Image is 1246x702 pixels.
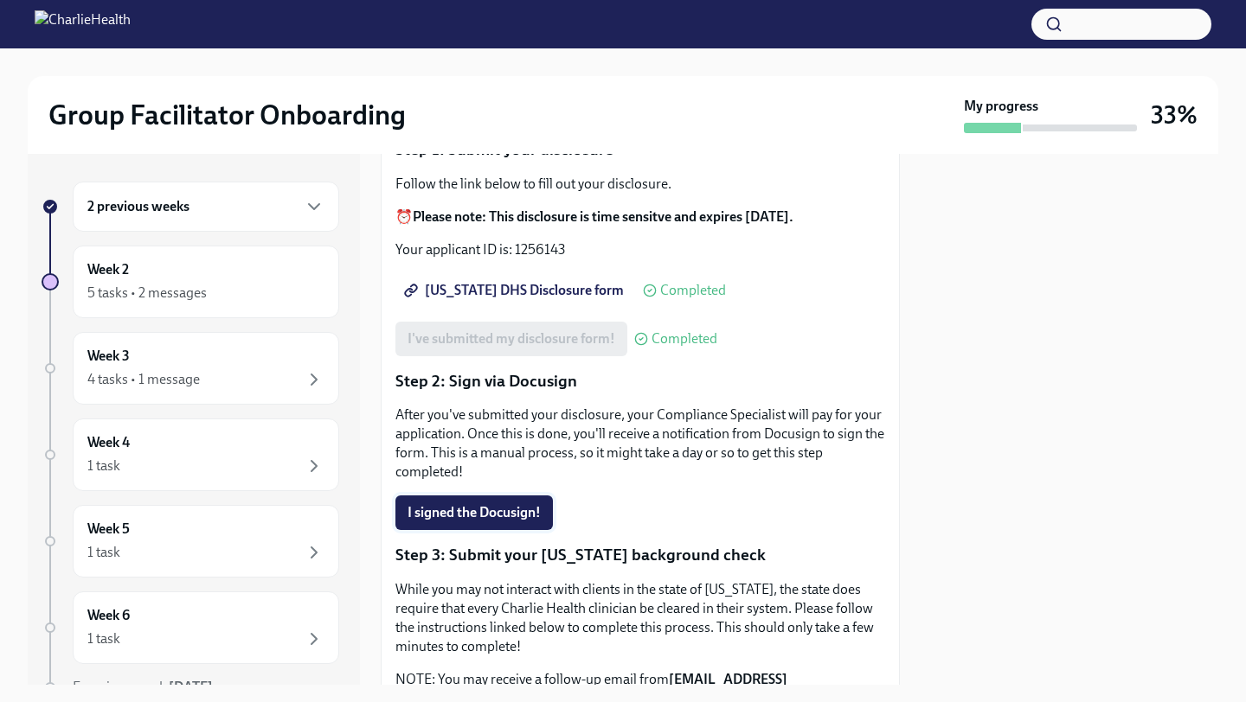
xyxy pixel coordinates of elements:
[87,284,207,303] div: 5 tasks • 2 messages
[395,495,553,530] button: I signed the Docusign!
[87,629,120,648] div: 1 task
[408,504,541,521] span: I signed the Docusign!
[42,246,339,318] a: Week 25 tasks • 2 messages
[87,370,200,389] div: 4 tasks • 1 message
[87,197,189,216] h6: 2 previous weeks
[652,332,717,346] span: Completed
[42,505,339,578] a: Week 51 task
[87,347,130,366] h6: Week 3
[42,332,339,405] a: Week 34 tasks • 1 message
[395,370,885,392] p: Step 2: Sign via Docusign
[169,679,213,695] strong: [DATE]
[395,405,885,482] p: After you've submitted your disclosure, your Compliance Specialist will pay for your application....
[73,182,339,232] div: 2 previous weeks
[395,544,885,566] p: Step 3: Submit your [US_STATE] background check
[87,543,120,562] div: 1 task
[395,580,885,656] p: While you may not interact with clients in the state of [US_STATE], the state does require that e...
[395,240,885,259] p: Your applicant ID is: 1256143
[42,591,339,664] a: Week 61 task
[87,456,120,475] div: 1 task
[87,260,129,279] h6: Week 2
[395,273,636,308] a: [US_STATE] DHS Disclosure form
[48,98,406,132] h2: Group Facilitator Onboarding
[395,175,885,194] p: Follow the link below to fill out your disclosure.
[408,282,624,299] span: [US_STATE] DHS Disclosure form
[87,433,130,452] h6: Week 4
[42,418,339,491] a: Week 41 task
[87,606,130,625] h6: Week 6
[660,284,726,297] span: Completed
[413,208,793,225] strong: Please note: This disclosure is time sensitve and expires [DATE].
[395,207,885,227] p: ⏰
[73,679,213,695] span: Experience ends
[964,97,1038,116] strong: My progress
[87,520,130,539] h6: Week 5
[1151,99,1198,131] h3: 33%
[35,10,131,38] img: CharlieHealth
